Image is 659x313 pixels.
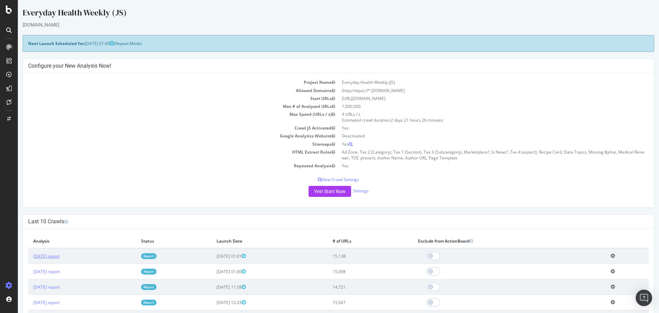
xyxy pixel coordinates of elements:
td: Repeated Analysis [10,162,321,170]
div: (Repeat Mode) [5,35,636,52]
a: [DATE] report [15,269,42,275]
td: 15,067 [310,295,395,310]
div: [DOMAIN_NAME] [5,21,636,28]
th: Launch Date [194,234,310,248]
button: Yes! Start Now [291,186,333,197]
span: 2 days 21 hours 26 minutes [373,117,425,123]
td: Project Name [10,78,321,86]
td: Deactivated [321,132,631,140]
div: Open Intercom Messenger [636,290,652,306]
td: Max # of Analysed URLs [10,102,321,110]
td: 14,721 [310,279,395,295]
td: 15,098 [310,264,395,279]
th: Exclude from ActionBoard [395,234,588,248]
td: Yes [321,140,631,148]
div: Everyday Health Weekly (JS) [5,7,636,21]
span: [DATE] 01:01 [199,253,228,259]
a: [DATE] report [15,284,42,290]
td: Max Speed (URLs / s) [10,110,321,124]
strong: Next Launch Scheduled for: [10,41,67,46]
span: [DATE] 11:58 [199,284,228,290]
a: [DATE] report [15,253,42,259]
span: [DATE] 12:25 [199,300,228,305]
td: Yes [321,124,631,132]
td: Ad Zone, Tax 2 (Category), Tax 1 (Section), Tax 3 (Subcategory), Marketplace?, Is News?, Tax 4 (a... [321,148,631,162]
td: Everyday Health Weekly (JS) [321,78,631,86]
td: 4 URLs / s Estimated crawl duration: [321,110,631,124]
td: Crawl JS Activated [10,124,321,132]
td: Start URLs [10,94,321,102]
td: 15,138 [310,248,395,264]
td: Google Analytics Website [10,132,321,140]
td: (http|https)://*.[DOMAIN_NAME] [321,87,631,94]
td: 1,000,000 [321,102,631,110]
td: Sitemaps [10,140,321,148]
h4: Configure your New Analysis Now! [10,63,631,69]
a: Settings [335,188,351,194]
th: Status [118,234,194,248]
a: Report [123,269,139,275]
span: [DATE] 01:00 [199,269,228,275]
th: Analysis [10,234,118,248]
a: [DATE] report [15,300,42,305]
span: [DATE] 01:00 [67,41,96,46]
a: Report [123,284,139,290]
a: Report [123,300,139,305]
td: Yes [321,162,631,170]
td: HTML Extract Rules [10,148,321,162]
td: Allowed Domains [10,87,321,94]
p: View Crawl Settings [10,177,631,182]
h4: Last 10 Crawls [10,218,631,225]
a: Report [123,253,139,259]
th: # of URLs [310,234,395,248]
td: [URL][DOMAIN_NAME] [321,94,631,102]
